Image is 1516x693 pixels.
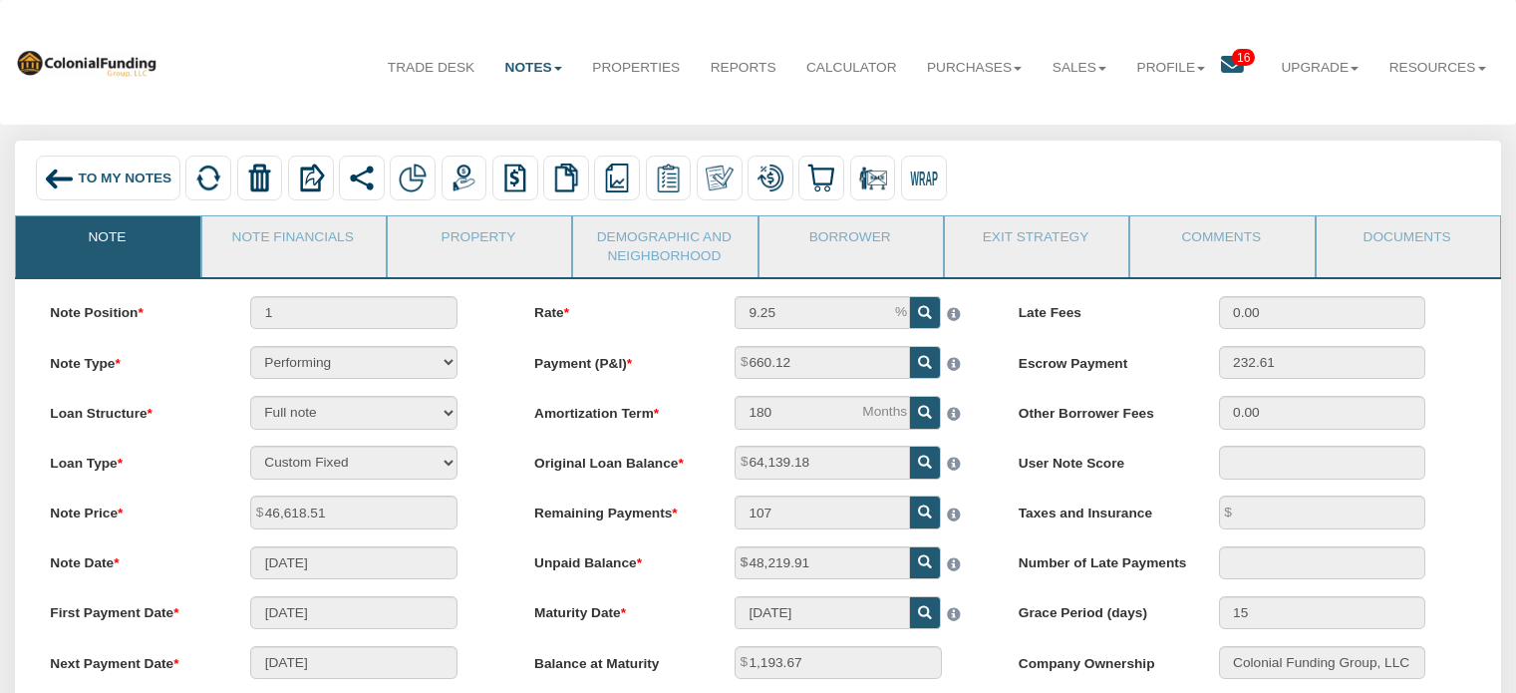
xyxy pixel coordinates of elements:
[450,164,477,191] img: payment.png
[757,164,784,191] img: loan_mod.png
[1002,346,1202,373] label: Escrow Payment
[910,164,938,191] img: wrap.svg
[517,596,718,623] label: Maturity Date
[1002,496,1202,522] label: Taxes and Insurance
[695,43,790,93] a: Reports
[1374,43,1501,93] a: Resources
[517,496,718,522] label: Remaining Payments
[34,646,234,673] label: Next Payment Date
[1002,596,1202,623] label: Grace Period (days)
[807,164,835,191] img: buy.svg
[348,164,376,191] img: share.svg
[501,164,529,191] img: history.png
[34,296,234,323] label: Note Position
[945,216,1126,266] a: Exit Strategy
[202,216,384,266] a: Note Financials
[1232,49,1255,66] span: 16
[34,496,234,522] label: Note Price
[791,43,912,93] a: Calculator
[573,216,755,277] a: Demographic and Neighborhood
[517,546,718,573] label: Unpaid Balance
[250,646,457,679] input: MM/DD/YYYY
[34,546,234,573] label: Note Date
[1002,396,1202,423] label: Other Borrower Fees
[373,43,490,93] a: Trade Desk
[1317,216,1498,266] a: Documents
[517,446,718,473] label: Original Loan Balance
[1002,296,1202,323] label: Late Fees
[1266,43,1373,93] a: Upgrade
[1002,646,1202,673] label: Company Ownership
[759,216,941,266] a: Borrower
[517,396,718,423] label: Amortization Term
[250,546,457,579] input: MM/DD/YYYY
[34,396,234,423] label: Loan Structure
[735,596,910,629] input: MM/DD/YYYY
[1002,446,1202,473] label: User Note Score
[517,646,718,673] label: Balance at Maturity
[489,43,577,93] a: Notes
[44,164,74,193] img: back_arrow_left_icon.svg
[245,164,273,191] img: trash.png
[517,346,718,373] label: Payment (P&I)
[297,164,325,191] img: export.svg
[79,171,172,185] span: To My Notes
[517,296,718,323] label: Rate
[912,43,1038,93] a: Purchases
[603,164,631,191] img: reports.png
[552,164,580,191] img: copy.png
[388,216,569,266] a: Property
[16,216,197,266] a: Note
[858,164,886,191] img: sale_remove.png
[15,48,157,77] img: 569736
[34,446,234,473] label: Loan Type
[1121,43,1220,93] a: Profile
[34,346,234,373] label: Note Type
[706,164,734,191] img: make_own.png
[1221,43,1267,94] a: 16
[34,596,234,623] label: First Payment Date
[250,596,457,629] input: MM/DD/YYYY
[1130,216,1312,266] a: Comments
[735,296,910,329] input: This field can contain only numeric characters
[654,164,682,191] img: serviceOrders.png
[577,43,695,93] a: Properties
[399,164,427,191] img: partial.png
[1038,43,1122,93] a: Sales
[1002,546,1202,573] label: Number of Late Payments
